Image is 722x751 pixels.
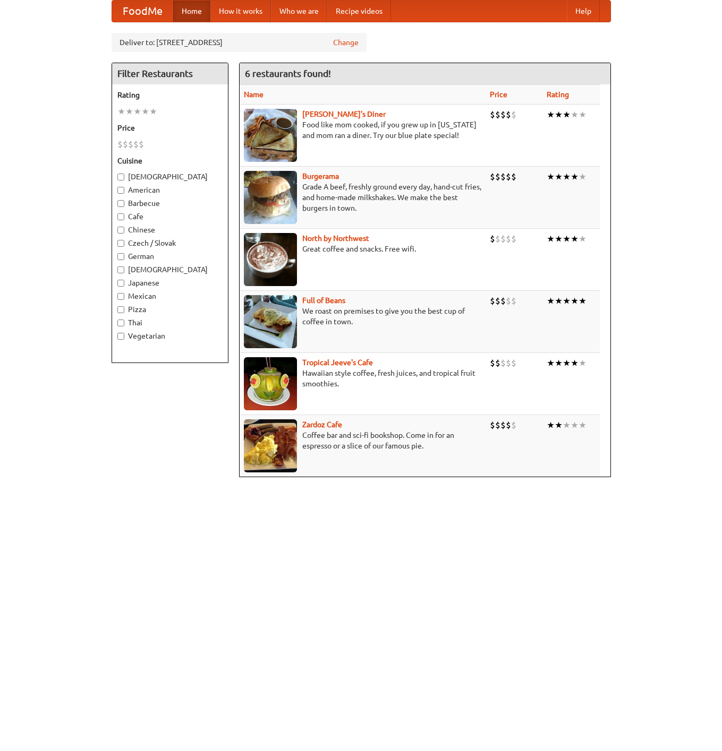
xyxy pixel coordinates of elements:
[547,419,555,431] li: ★
[571,233,579,245] li: ★
[244,295,297,348] img: beans.jpg
[117,106,125,117] li: ★
[117,187,124,194] input: American
[117,139,123,150] li: $
[302,110,386,118] a: [PERSON_NAME]'s Diner
[555,419,563,431] li: ★
[117,278,223,288] label: Japanese
[511,357,516,369] li: $
[117,90,223,100] h5: Rating
[133,106,141,117] li: ★
[244,90,264,99] a: Name
[133,139,139,150] li: $
[579,295,587,307] li: ★
[141,106,149,117] li: ★
[567,1,600,22] a: Help
[117,253,124,260] input: German
[302,358,373,367] a: Tropical Jeeve's Cafe
[302,172,339,180] a: Burgerama
[547,233,555,245] li: ★
[117,227,124,234] input: Chinese
[500,109,506,120] li: $
[555,171,563,183] li: ★
[547,109,555,120] li: ★
[117,185,223,195] label: American
[244,368,481,389] p: Hawaiian style coffee, fresh juices, and tropical fruit smoothies.
[490,295,495,307] li: $
[117,331,223,341] label: Vegetarian
[112,1,173,22] a: FoodMe
[495,109,500,120] li: $
[117,213,124,220] input: Cafe
[571,171,579,183] li: ★
[571,109,579,120] li: ★
[302,296,345,305] a: Full of Beans
[117,264,223,275] label: [DEMOGRAPHIC_DATA]
[244,306,481,327] p: We roast on premises to give you the best cup of coffee in town.
[495,171,500,183] li: $
[117,320,124,326] input: Thai
[139,139,144,150] li: $
[511,109,516,120] li: $
[302,234,369,243] a: North by Northwest
[244,357,297,410] img: jeeves.jpg
[579,171,587,183] li: ★
[244,430,481,451] p: Coffee bar and sci-fi bookshop. Come in for an espresso or a slice of our famous pie.
[506,233,511,245] li: $
[495,419,500,431] li: $
[490,90,507,99] a: Price
[495,357,500,369] li: $
[495,295,500,307] li: $
[579,109,587,120] li: ★
[579,419,587,431] li: ★
[117,211,223,222] label: Cafe
[117,293,124,300] input: Mexican
[128,139,133,150] li: $
[506,295,511,307] li: $
[563,419,571,431] li: ★
[117,200,124,207] input: Barbecue
[555,109,563,120] li: ★
[123,139,128,150] li: $
[547,357,555,369] li: ★
[506,419,511,431] li: $
[555,233,563,245] li: ★
[112,63,228,84] h4: Filter Restaurants
[117,280,124,287] input: Japanese
[563,233,571,245] li: ★
[117,171,223,182] label: [DEMOGRAPHIC_DATA]
[244,119,481,141] p: Food like mom cooked, if you grew up in [US_STATE] and mom ran a diner. Try our blue plate special!
[547,90,569,99] a: Rating
[511,295,516,307] li: $
[500,171,506,183] li: $
[563,357,571,369] li: ★
[244,244,481,254] p: Great coffee and snacks. Free wifi.
[511,171,516,183] li: $
[511,233,516,245] li: $
[511,419,516,431] li: $
[490,357,495,369] li: $
[117,266,124,273] input: [DEMOGRAPHIC_DATA]
[244,233,297,286] img: north.jpg
[563,295,571,307] li: ★
[500,419,506,431] li: $
[117,317,223,328] label: Thai
[117,251,223,262] label: German
[149,106,157,117] li: ★
[244,171,297,224] img: burgerama.jpg
[117,306,124,313] input: Pizza
[117,174,124,180] input: [DEMOGRAPHIC_DATA]
[579,233,587,245] li: ★
[547,295,555,307] li: ★
[490,171,495,183] li: $
[210,1,271,22] a: How it works
[500,357,506,369] li: $
[244,109,297,162] img: sallys.jpg
[490,109,495,120] li: $
[244,419,297,472] img: zardoz.jpg
[555,295,563,307] li: ★
[117,333,124,340] input: Vegetarian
